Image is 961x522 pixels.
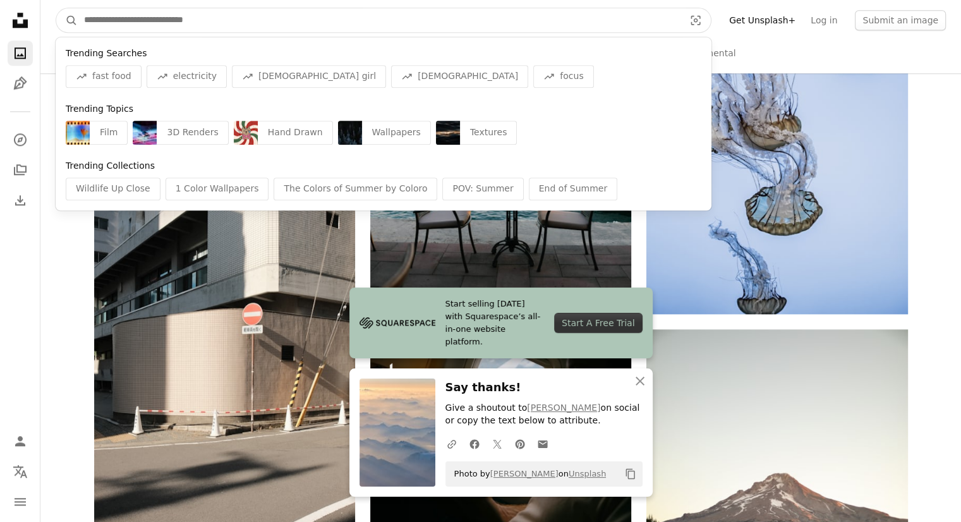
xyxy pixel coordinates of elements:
[94,346,355,357] a: Modern building with a no entry sign and cones
[8,8,33,35] a: Home — Unsplash
[855,10,946,30] button: Submit an image
[66,178,160,200] div: Wildlife Up Close
[680,8,711,32] button: Visual search
[463,431,486,456] a: Share on Facebook
[445,298,545,348] span: Start selling [DATE] with Squarespace’s all-in-one website platform.
[620,463,641,485] button: Copy to clipboard
[448,464,607,484] span: Photo by on
[362,121,431,145] div: Wallpapers
[436,121,460,145] img: photo-1756232684964-09e6bee67c30
[803,10,845,30] a: Log in
[8,127,33,152] a: Explore
[8,428,33,454] a: Log in / Sign up
[490,469,559,478] a: [PERSON_NAME]
[460,121,517,145] div: Textures
[258,121,333,145] div: Hand Drawn
[66,48,147,58] span: Trending Searches
[66,104,133,114] span: Trending Topics
[56,8,711,33] form: Find visuals sitewide
[8,157,33,183] a: Collections
[173,70,217,83] span: electricity
[56,8,78,32] button: Search Unsplash
[92,70,131,83] span: fast food
[509,431,531,456] a: Share on Pinterest
[560,70,583,83] span: focus
[486,431,509,456] a: Share on Twitter
[66,121,90,145] img: premium_photo-1698585173008-5dbb55374918
[418,70,518,83] span: [DEMOGRAPHIC_DATA]
[445,379,643,397] h3: Say thanks!
[90,121,128,145] div: Film
[569,469,606,478] a: Unsplash
[234,121,258,145] img: premium_vector-1730142533288-194cec6c8fed
[8,40,33,66] a: Photos
[349,288,653,358] a: Start selling [DATE] with Squarespace’s all-in-one website platform.Start A Free Trial
[8,489,33,514] button: Menu
[8,188,33,213] a: Download History
[66,161,155,171] span: Trending Collections
[274,178,437,200] div: The Colors of Summer by Coloro
[646,133,907,145] a: Several jellyfish drift gracefully in blue water.
[8,459,33,484] button: Language
[445,402,643,427] p: Give a shoutout to on social or copy the text below to attribute.
[8,71,33,96] a: Illustrations
[442,178,523,200] div: POV: Summer
[527,403,600,413] a: [PERSON_NAME]
[722,10,803,30] a: Get Unsplash+
[157,121,228,145] div: 3D Renders
[531,431,554,456] a: Share over email
[529,178,617,200] div: End of Summer
[360,313,435,332] img: file-1705255347840-230a6ab5bca9image
[166,178,269,200] div: 1 Color Wallpapers
[338,121,362,145] img: premium_photo-1675873580289-213b32be1f1a
[258,70,376,83] span: [DEMOGRAPHIC_DATA] girl
[133,121,157,145] img: premium_photo-1754984826162-5de96e38a4e4
[554,313,642,333] div: Start A Free Trial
